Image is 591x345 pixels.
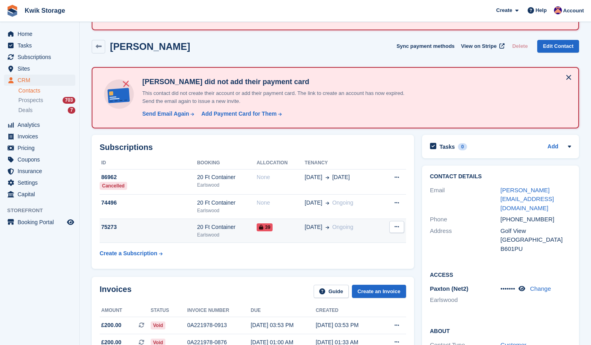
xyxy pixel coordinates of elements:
[4,166,75,177] a: menu
[100,143,406,152] h2: Subscriptions
[251,304,316,317] th: Due
[4,28,75,39] a: menu
[100,285,132,298] h2: Invoices
[537,40,579,53] a: Edit Contact
[458,40,506,53] a: View on Stripe
[4,51,75,63] a: menu
[4,142,75,154] a: menu
[197,181,257,189] div: Earlswood
[305,173,322,181] span: [DATE]
[305,223,322,231] span: [DATE]
[18,142,65,154] span: Pricing
[197,231,257,239] div: Earlswood
[18,75,65,86] span: CRM
[430,215,501,224] div: Phone
[198,110,283,118] a: Add Payment Card for Them
[187,321,251,329] div: 0A221978-0913
[4,40,75,51] a: menu
[18,189,65,200] span: Capital
[18,106,33,114] span: Deals
[397,40,455,53] button: Sync payment methods
[18,51,65,63] span: Subscriptions
[18,154,65,165] span: Coupons
[142,110,189,118] div: Send Email Again
[18,28,65,39] span: Home
[332,224,353,230] span: Ongoing
[100,223,197,231] div: 75273
[100,249,157,258] div: Create a Subscription
[501,244,571,254] div: B601PU
[501,227,571,236] div: Golf View
[352,285,406,298] a: Create an Invoice
[187,304,251,317] th: Invoice number
[314,285,349,298] a: Guide
[4,131,75,142] a: menu
[18,131,65,142] span: Invoices
[100,199,197,207] div: 74496
[102,77,136,111] img: no-card-linked-e7822e413c904bf8b177c4d89f31251c4716f9871600ec3ca5bfc59e148c83f4.svg
[430,173,571,180] h2: Contact Details
[4,217,75,228] a: menu
[509,40,531,53] button: Delete
[100,304,151,317] th: Amount
[305,157,380,170] th: Tenancy
[18,63,65,74] span: Sites
[430,186,501,213] div: Email
[501,285,515,292] span: •••••••
[501,215,571,224] div: [PHONE_NUMBER]
[6,5,18,17] img: stora-icon-8386f47178a22dfd0bd8f6a31ec36ba5ce8667c1dd55bd0f319d3a0aa187defe.svg
[316,304,381,317] th: Created
[305,199,322,207] span: [DATE]
[110,41,190,52] h2: [PERSON_NAME]
[501,187,554,211] a: [PERSON_NAME][EMAIL_ADDRESS][DOMAIN_NAME]
[197,223,257,231] div: 20 Ft Container
[257,223,273,231] span: 39
[563,7,584,15] span: Account
[18,106,75,114] a: Deals 7
[332,199,353,206] span: Ongoing
[100,157,197,170] th: ID
[197,173,257,181] div: 20 Ft Container
[430,227,501,254] div: Address
[100,182,127,190] div: Cancelled
[4,63,75,74] a: menu
[430,285,469,292] span: Paxton (Net2)
[316,321,381,329] div: [DATE] 03:53 PM
[257,157,305,170] th: Allocation
[496,6,512,14] span: Create
[18,177,65,188] span: Settings
[100,246,163,261] a: Create a Subscription
[101,321,122,329] span: £200.00
[151,321,165,329] span: Void
[139,77,418,87] h4: [PERSON_NAME] did not add their payment card
[4,75,75,86] a: menu
[151,304,187,317] th: Status
[100,173,197,181] div: 86962
[63,97,75,104] div: 703
[22,4,68,17] a: Kwik Storage
[461,42,497,50] span: View on Stripe
[18,166,65,177] span: Insurance
[18,119,65,130] span: Analytics
[68,107,75,114] div: 7
[197,207,257,214] div: Earlswood
[4,154,75,165] a: menu
[257,173,305,181] div: None
[440,143,455,150] h2: Tasks
[530,285,551,292] a: Change
[501,235,571,244] div: [GEOGRAPHIC_DATA]
[7,207,79,215] span: Storefront
[536,6,547,14] span: Help
[4,189,75,200] a: menu
[251,321,316,329] div: [DATE] 03:53 PM
[430,270,571,278] h2: Access
[458,143,467,150] div: 0
[554,6,562,14] img: Jade Stanley
[18,96,75,104] a: Prospects 703
[201,110,277,118] div: Add Payment Card for Them
[197,199,257,207] div: 20 Ft Container
[18,217,65,228] span: Booking Portal
[66,217,75,227] a: Preview store
[4,177,75,188] a: menu
[18,97,43,104] span: Prospects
